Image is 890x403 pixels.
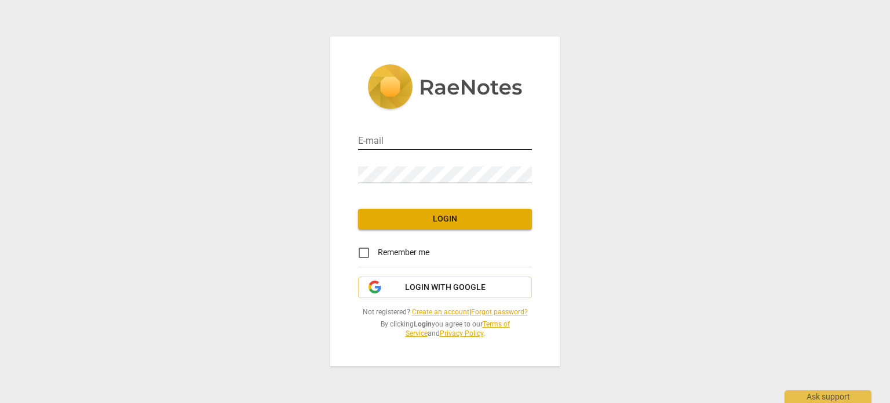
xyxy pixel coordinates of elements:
[412,308,469,316] a: Create an account
[358,307,532,317] span: Not registered? |
[358,209,532,230] button: Login
[406,320,510,338] a: Terms of Service
[378,246,429,259] span: Remember me
[471,308,528,316] a: Forgot password?
[440,329,483,337] a: Privacy Policy
[367,213,523,225] span: Login
[367,64,523,112] img: 5ac2273c67554f335776073100b6d88f.svg
[358,320,532,339] span: By clicking you agree to our and .
[785,390,871,403] div: Ask support
[405,282,486,293] span: Login with Google
[358,277,532,299] button: Login with Google
[414,320,432,328] b: Login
